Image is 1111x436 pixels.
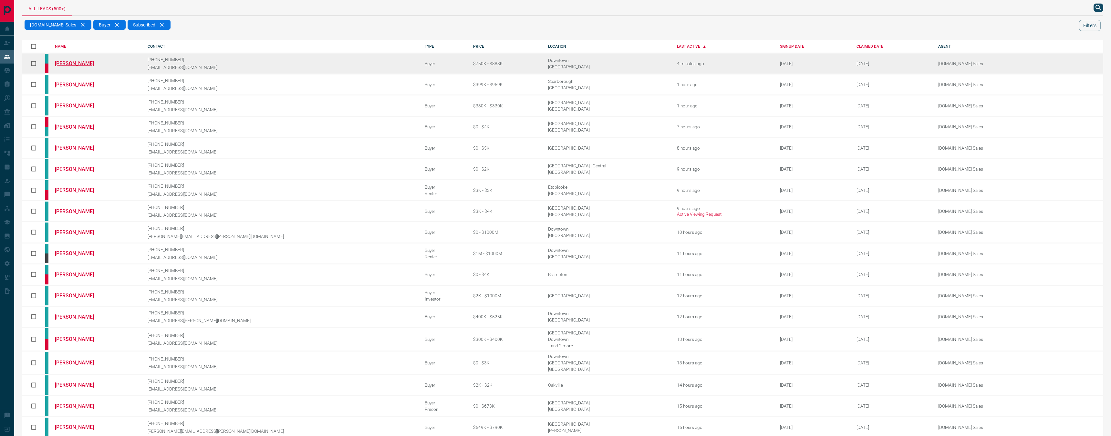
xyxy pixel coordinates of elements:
[25,20,91,30] div: [DOMAIN_NAME] Sales
[55,60,103,66] a: [PERSON_NAME]
[45,352,48,374] div: condos.ca
[548,58,667,63] div: Downtown
[548,343,667,348] div: West End, Toronto
[677,230,770,235] div: 10 hours ago
[148,183,415,189] p: [PHONE_NUMBER]
[677,103,770,108] div: 1 hour ago
[148,234,415,239] p: [PERSON_NAME][EMAIL_ADDRESS][PERSON_NAME][DOMAIN_NAME]
[148,163,415,168] p: [PHONE_NUMBER]
[55,166,103,172] a: [PERSON_NAME]
[548,407,667,412] div: [GEOGRAPHIC_DATA]
[473,145,538,151] div: $0 - $5K
[45,190,48,200] div: property.ca
[425,254,463,259] div: Renter
[425,337,463,342] div: Buyer
[548,79,667,84] div: Scarborough
[148,289,415,294] p: [PHONE_NUMBER]
[938,103,1019,108] p: [DOMAIN_NAME] Sales
[148,297,415,302] p: [EMAIL_ADDRESS][DOMAIN_NAME]
[148,333,415,338] p: [PHONE_NUMBER]
[148,379,415,384] p: [PHONE_NUMBER]
[938,145,1019,151] p: [DOMAIN_NAME] Sales
[780,337,847,342] div: June 14th 2020, 9:28:16 PM
[148,364,415,369] p: [EMAIL_ADDRESS][DOMAIN_NAME]
[425,248,463,253] div: Buyer
[780,61,847,66] div: February 26th 2020, 11:18:30 AM
[780,44,847,49] div: SIGNUP DATE
[677,293,770,298] div: 12 hours ago
[473,293,538,298] div: $2K - $1000M
[425,230,463,235] div: Buyer
[677,337,770,342] div: 13 hours ago
[473,44,538,49] div: PRICE
[938,124,1019,129] p: [DOMAIN_NAME] Sales
[548,254,667,259] div: [GEOGRAPHIC_DATA]
[857,360,929,365] div: May 3rd 2024, 11:32:14 AM
[473,61,538,66] div: $750K - $888K
[425,103,463,108] div: Buyer
[780,293,847,298] div: May 17th 2017, 3:40:40 PM
[473,230,538,235] div: $0 - $1000M
[30,22,76,27] span: [DOMAIN_NAME] Sales
[780,145,847,151] div: July 7th 2018, 11:41:32 AM
[677,251,770,256] div: 11 hours ago
[148,44,415,49] div: CONTACT
[780,230,847,235] div: February 23rd 2019, 1:40:25 PM
[148,107,415,112] p: [EMAIL_ADDRESS][DOMAIN_NAME]
[45,274,48,284] div: property.ca
[45,202,48,221] div: condos.ca
[473,166,538,172] div: $0 - $2K
[148,99,415,104] p: [PHONE_NUMBER]
[425,407,463,412] div: Precon
[780,382,847,388] div: March 1st 2021, 9:56:25 AM
[473,124,538,129] div: $0 - $4K
[133,22,155,27] span: Subscribed
[148,429,415,434] p: [PERSON_NAME][EMAIL_ADDRESS][PERSON_NAME][DOMAIN_NAME]
[857,44,929,49] div: CLAIMED DATE
[938,272,1019,277] p: [DOMAIN_NAME] Sales
[677,206,770,217] div: 9 hours ago
[1079,20,1101,31] button: Filters
[938,314,1019,319] p: [DOMAIN_NAME] Sales
[548,382,667,388] div: Oakville
[677,124,770,129] div: 7 hours ago
[148,149,415,154] p: [EMAIL_ADDRESS][DOMAIN_NAME]
[148,421,415,426] p: [PHONE_NUMBER]
[857,425,929,430] div: February 19th 2025, 6:03:22 PM
[473,251,538,256] div: $1M - $1000M
[148,268,415,273] p: [PHONE_NUMBER]
[548,367,667,372] div: [GEOGRAPHIC_DATA]
[425,145,463,151] div: Buyer
[425,400,463,405] div: Buyer
[425,191,463,196] div: Renter
[148,276,415,281] p: [EMAIL_ADDRESS][DOMAIN_NAME]
[548,191,667,196] div: [GEOGRAPHIC_DATA]
[857,382,929,388] div: February 19th 2025, 7:48:38 PM
[473,360,538,365] div: $0 - $3K
[780,403,847,409] div: July 16th 2020, 2:25:36 PM
[148,78,415,83] p: [PHONE_NUMBER]
[148,170,415,175] p: [EMAIL_ADDRESS][DOMAIN_NAME]
[148,400,415,405] p: [PHONE_NUMBER]
[938,188,1019,193] p: [DOMAIN_NAME] Sales
[780,425,847,430] div: January 29th 2020, 6:58:49 PM
[548,337,667,342] div: Downtown
[548,317,667,322] div: [GEOGRAPHIC_DATA]
[548,212,667,217] div: [GEOGRAPHIC_DATA]
[425,82,463,87] div: Buyer
[857,337,929,342] div: February 19th 2025, 6:38:37 PM
[677,145,770,151] div: 8 hours ago
[45,396,48,416] div: condos.ca
[45,244,48,253] div: condos.ca
[548,293,667,298] div: [GEOGRAPHIC_DATA]
[938,166,1019,172] p: [DOMAIN_NAME] Sales
[548,330,667,335] div: [GEOGRAPHIC_DATA]
[938,337,1019,342] p: [DOMAIN_NAME] Sales
[857,293,929,298] div: February 19th 2025, 3:38:46 PM
[45,117,48,127] div: property.ca
[780,314,847,319] div: February 9th 2017, 7:56:41 AM
[548,248,667,253] div: Downtown
[55,336,103,342] a: [PERSON_NAME]
[857,166,929,172] div: May 15th 2024, 2:04:39 PM
[780,188,847,193] div: June 14th 2022, 6:06:47 PM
